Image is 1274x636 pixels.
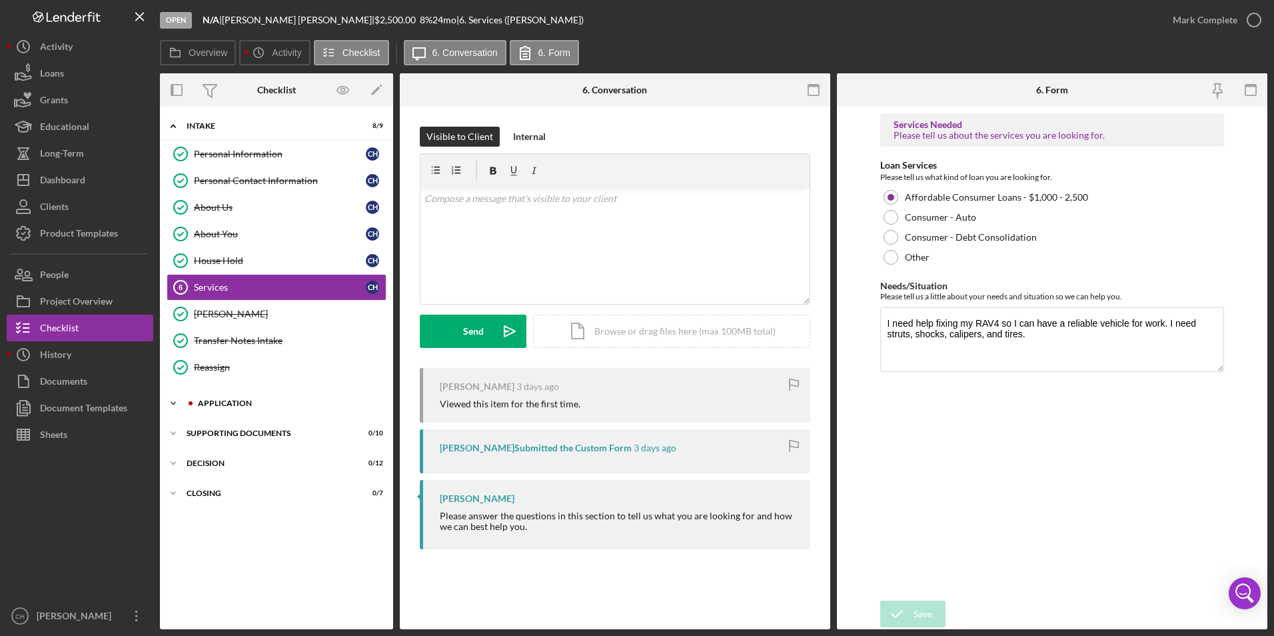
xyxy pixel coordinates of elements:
div: C H [366,147,379,161]
div: Please tell us a little about your needs and situation so we can help you. [880,291,1225,301]
div: C H [366,281,379,294]
div: Reassign [194,362,386,373]
div: C H [366,227,379,241]
div: Documents [40,368,87,398]
div: 6. Conversation [582,85,647,95]
div: Decision [187,459,350,467]
button: Clients [7,193,153,220]
label: Consumer - Debt Consolidation [905,232,1037,243]
div: 0 / 10 [359,429,383,437]
div: Educational [40,113,89,143]
textarea: I need help fixing my RAV4 so I can have a reliable vehicle for work. I need struts, shocks, cali... [880,307,1225,371]
label: 6. Form [538,47,570,58]
a: Product Templates [7,220,153,247]
div: Intake [187,122,350,130]
button: Activity [7,33,153,60]
div: Activity [40,33,73,63]
div: Dashboard [40,167,85,197]
a: About YouCH [167,221,386,247]
div: Loan Services [880,160,1225,171]
button: 6. Conversation [404,40,506,65]
label: 6. Conversation [432,47,498,58]
div: About Us [194,202,366,213]
div: Document Templates [40,395,127,425]
time: 2025-08-22 19:24 [634,443,676,453]
label: Activity [272,47,301,58]
div: Closing [187,489,350,497]
a: Reassign [167,354,386,381]
div: Application [198,399,376,407]
div: | 6. Services ([PERSON_NAME]) [456,15,584,25]
div: $2,500.00 [374,15,420,25]
div: [PERSON_NAME] Submitted the Custom Form [440,443,632,453]
label: Consumer - Auto [905,212,976,223]
div: [PERSON_NAME] [440,493,514,504]
a: About UsCH [167,194,386,221]
button: Educational [7,113,153,140]
div: Services Needed [894,119,1211,130]
div: Internal [513,127,546,147]
a: Personal InformationCH [167,141,386,167]
div: C H [366,254,379,267]
div: [PERSON_NAME] [33,603,120,633]
div: Please tell us what kind of loan you are looking for. [880,171,1225,184]
div: Grants [40,87,68,117]
button: Document Templates [7,395,153,421]
button: 6. Form [510,40,579,65]
a: Personal Contact InformationCH [167,167,386,194]
label: Checklist [342,47,380,58]
div: House Hold [194,255,366,266]
button: People [7,261,153,288]
button: CH[PERSON_NAME] [7,603,153,629]
button: Mark Complete [1159,7,1267,33]
div: [PERSON_NAME] [440,381,514,392]
button: Documents [7,368,153,395]
time: 2025-08-22 19:45 [516,381,559,392]
button: Save [880,601,946,627]
div: C H [366,201,379,214]
a: History [7,341,153,368]
button: Visible to Client [420,127,500,147]
label: Overview [189,47,227,58]
div: 0 / 12 [359,459,383,467]
text: CH [15,613,25,620]
div: Open [160,12,192,29]
div: C H [366,174,379,187]
div: Transfer Notes Intake [194,335,386,346]
button: Loans [7,60,153,87]
div: Sheets [40,421,67,451]
div: Viewed this item for the first time. [440,399,580,409]
button: Activity [239,40,310,65]
div: Product Templates [40,220,118,250]
label: Other [905,252,930,263]
button: Overview [160,40,236,65]
label: Affordable Consumer Loans - $1,000 - 2,500 [905,192,1088,203]
div: People [40,261,69,291]
a: Long-Term [7,140,153,167]
div: Personal Contact Information [194,175,366,186]
button: Checklist [314,40,389,65]
button: Send [420,315,526,348]
div: Checklist [257,85,296,95]
div: Long-Term [40,140,84,170]
a: [PERSON_NAME] [167,301,386,327]
div: | [203,15,222,25]
div: 8 / 9 [359,122,383,130]
b: N/A [203,14,219,25]
button: Dashboard [7,167,153,193]
div: Loans [40,60,64,90]
div: Save [914,601,932,627]
div: About You [194,229,366,239]
a: Sheets [7,421,153,448]
div: 6. Form [1036,85,1068,95]
button: Project Overview [7,288,153,315]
